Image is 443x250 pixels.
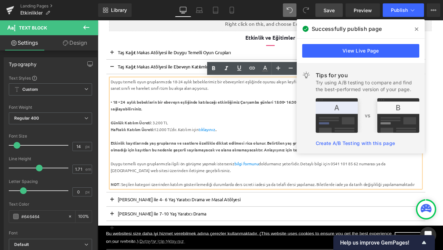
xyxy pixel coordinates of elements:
div: : 3.200 TL [15,118,383,126]
span: Save [324,7,335,14]
div: 12.000 TL'dir. Katılım için .. [15,126,383,134]
font: [PERSON_NAME] ile 7-10 Yaş Yaratıcı Drama [24,226,129,233]
span: Etkinlikler [20,10,43,16]
a: Landing Pages [20,3,98,9]
input: Color [21,213,65,220]
b: Custom [22,87,38,92]
div: Font Size [9,134,92,139]
div: % [75,211,92,223]
a: bilgi formunu [162,167,191,173]
span: Preview [354,7,372,14]
button: Publish [383,3,424,17]
p: Taş Kağıt Makas Atölyesi ile Duygu Temelli Oyun Grupları [24,35,375,41]
a: tıklayınız [119,126,139,132]
span: em [85,167,91,171]
a: View Live Page [302,44,419,58]
strong: Günlük Katılım Ücreti [15,118,63,124]
font: [PERSON_NAME] ile 4- 6 Yaş Yaratıcı Drama ve Masal Atölyesi [24,209,169,216]
div: Typography [9,58,37,67]
div: Font Weight [9,105,92,110]
strong: Haftalık Katılım Ücreti: [15,126,67,132]
a: Design [50,35,99,50]
i: Default [14,242,29,248]
button: More [427,3,440,17]
div: Tips for you [316,71,419,79]
a: Desktop [175,3,191,17]
a: New Library [98,3,132,17]
span: Text Block [19,25,47,30]
span: Help us improve GemPages! [340,239,420,246]
a: Tablet [207,3,224,17]
p: Taş Kağıt Makas Atölyesi ile Ebeveyn Katılımlı Duygu Temelli Oyun Grupları [24,52,375,58]
div: Duygu temelli oyun gruplarımızda 18-24 aylık bebeklerimiz bir ebeveynleri eşliğinde oyunsu akışın... [15,69,383,85]
a: Preview [346,3,380,17]
strong: NOT [15,191,26,197]
p: Müzede Ebeveyn Çocuk: Sanat Terapisi Temelli Atölye [24,243,375,250]
a: Create A/B Testing with this page [316,140,395,146]
a: Mobile [224,3,240,17]
strong: Etkinlik kayıtlarında yaş gruplarına ve saatlere özellikle dikkat edilmesi rica olunur. Belirtile... [15,143,364,157]
div: Open Intercom Messenger [420,227,436,243]
button: Show survey - Help us improve GemPages! [340,238,428,247]
div: Font [9,231,92,235]
span: Successfully publish page [312,25,382,33]
b: Regular 400 [14,116,39,121]
span: px [85,144,91,149]
button: Undo [283,3,296,17]
div: Duygu temelli oyun gruplarımızla ilgili ön görüşme yapmak isterseniz doldurmanız yeterlidir. Deta... [15,166,383,183]
span: Publish [391,7,408,13]
button: Redo [299,3,313,17]
div: Line Height [9,157,92,161]
div: Try using A/B testing to compare and find the best-performed version of your page. [316,79,419,93]
span: Library [111,7,127,13]
span: px [85,190,91,194]
div: Text Color [9,202,92,207]
img: light.svg [302,71,310,79]
strong: • 18 - 24 aylık bebeklerin bir ebeveyn eşliğinde katılacağı etkinliğimiz Çarşamba günleri 15:00- ... [15,94,375,108]
div: Text Styles [9,75,92,81]
img: tip.png [316,98,419,133]
div: : Seçilen kategori üzerinden katılım gösterilemediği durumlarda ders ücreti iadesi ya da telafi d... [15,191,383,199]
div: Letter Spacing [9,179,92,184]
font: Etkinlik ve Eğitimler [175,17,235,24]
a: Laptop [191,3,207,17]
